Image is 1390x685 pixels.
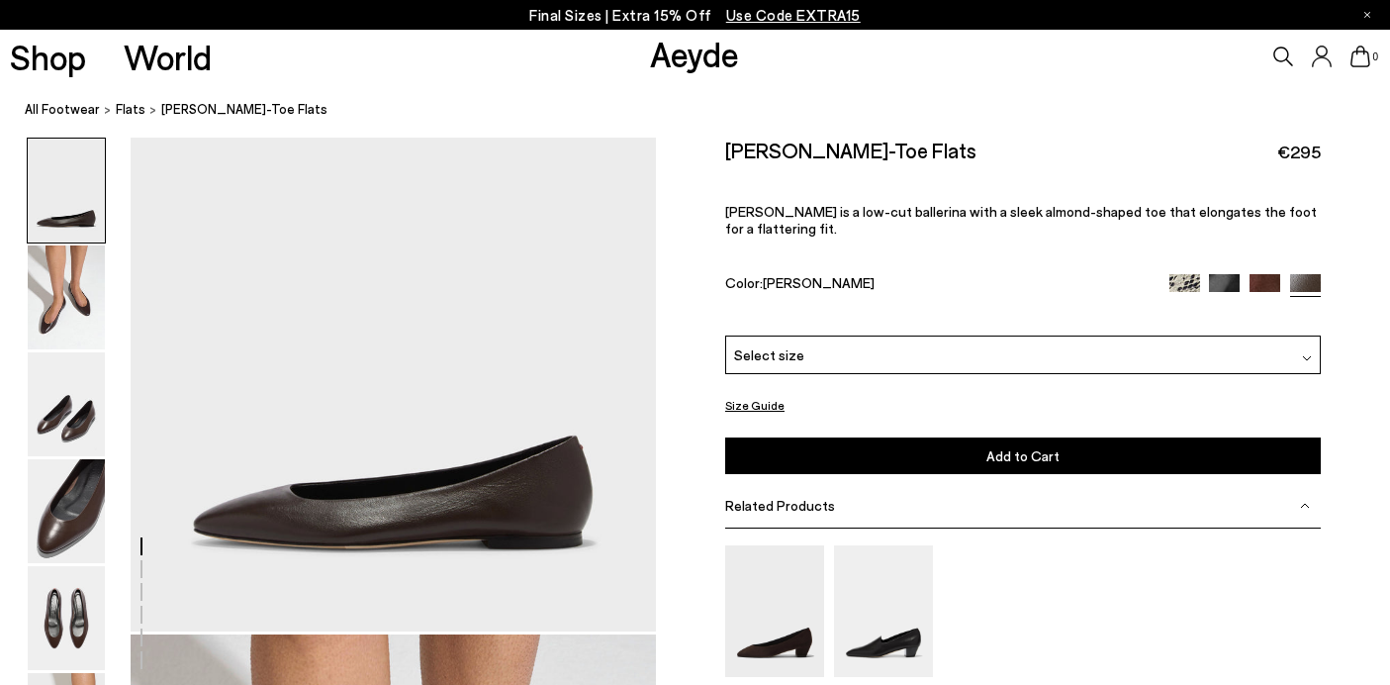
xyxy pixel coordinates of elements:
[763,275,875,292] span: [PERSON_NAME]
[25,99,100,120] a: All Footwear
[28,566,105,670] img: Ellie Almond-Toe Flats - Image 5
[1277,140,1321,164] span: €295
[834,545,933,677] img: Gabby Almond-Toe Loafers
[725,497,835,514] span: Related Products
[116,101,145,117] span: Flats
[725,138,976,162] h2: [PERSON_NAME]-Toe Flats
[725,394,785,419] button: Size Guide
[28,352,105,456] img: Ellie Almond-Toe Flats - Image 3
[529,3,861,28] p: Final Sizes | Extra 15% Off
[986,447,1060,464] span: Add to Cart
[725,275,1150,298] div: Color:
[725,438,1321,474] button: Add to Cart
[116,99,145,120] a: Flats
[28,139,105,243] img: Ellie Almond-Toe Flats - Image 1
[1302,354,1312,364] img: svg%3E
[28,245,105,349] img: Ellie Almond-Toe Flats - Image 2
[161,99,327,120] span: [PERSON_NAME]-Toe Flats
[734,344,804,365] span: Select size
[725,545,824,677] img: Helia Suede Low-Cut Pumps
[726,6,861,24] span: Navigate to /collections/ss25-final-sizes
[25,83,1390,138] nav: breadcrumb
[1370,51,1380,62] span: 0
[725,203,1321,237] p: [PERSON_NAME] is a low-cut ballerina with a sleek almond-shaped toe that elongates the foot for a...
[10,40,86,74] a: Shop
[124,40,212,74] a: World
[1300,501,1310,511] img: svg%3E
[650,33,739,74] a: Aeyde
[28,459,105,563] img: Ellie Almond-Toe Flats - Image 4
[1350,46,1370,67] a: 0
